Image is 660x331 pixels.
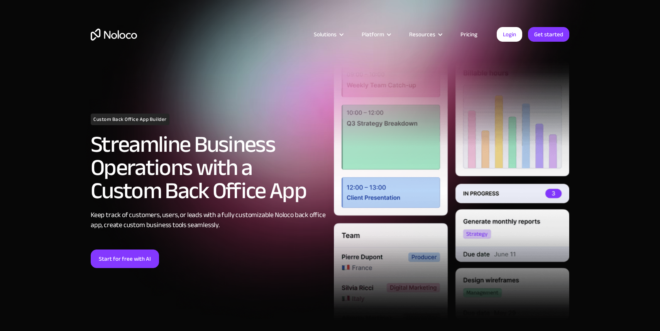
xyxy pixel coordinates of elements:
div: Solutions [314,29,337,39]
a: Pricing [451,29,487,39]
div: Resources [409,29,435,39]
div: Platform [362,29,384,39]
div: Platform [352,29,399,39]
a: Get started [528,27,569,42]
a: Login [497,27,522,42]
h1: Custom Back Office App Builder [91,114,169,125]
div: Keep track of customers, users, or leads with a fully customizable Noloco back office app, create... [91,210,326,230]
div: Resources [399,29,451,39]
a: Start for free with AI [91,250,159,268]
div: Solutions [304,29,352,39]
h2: Streamline Business Operations with a Custom Back Office App [91,133,326,202]
a: home [91,29,137,41]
